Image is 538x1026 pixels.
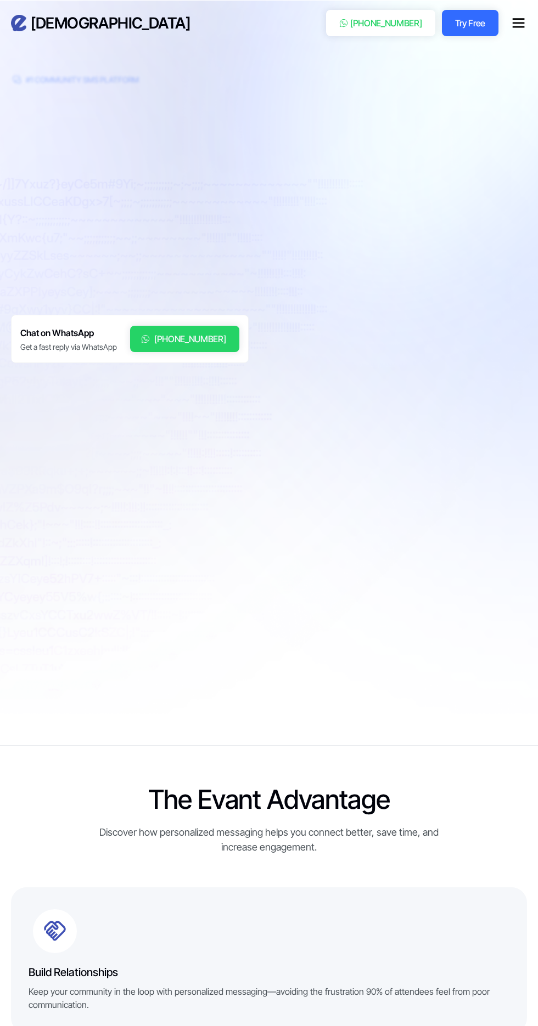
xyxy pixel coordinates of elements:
div: menu [509,14,527,32]
div: Get a fast reply via WhatsApp [20,342,117,353]
div: [PHONE_NUMBER] [350,16,422,30]
a: Try Free [442,10,498,36]
div: Discover how personalized messaging helps you connect better, save time, and increase engagement. [87,825,451,854]
h5: Build Relationships [29,964,509,980]
div: Keep your community in the loop with personalized messaging—avoiding the frustration 90% of atten... [29,985,509,1011]
div: #1 Community SMS Platform [26,75,139,86]
a: [PHONE_NUMBER] [326,10,435,36]
h3: [DEMOGRAPHIC_DATA] [31,14,190,33]
h2: The Evant Advantage [87,784,451,815]
a: home [11,14,190,33]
